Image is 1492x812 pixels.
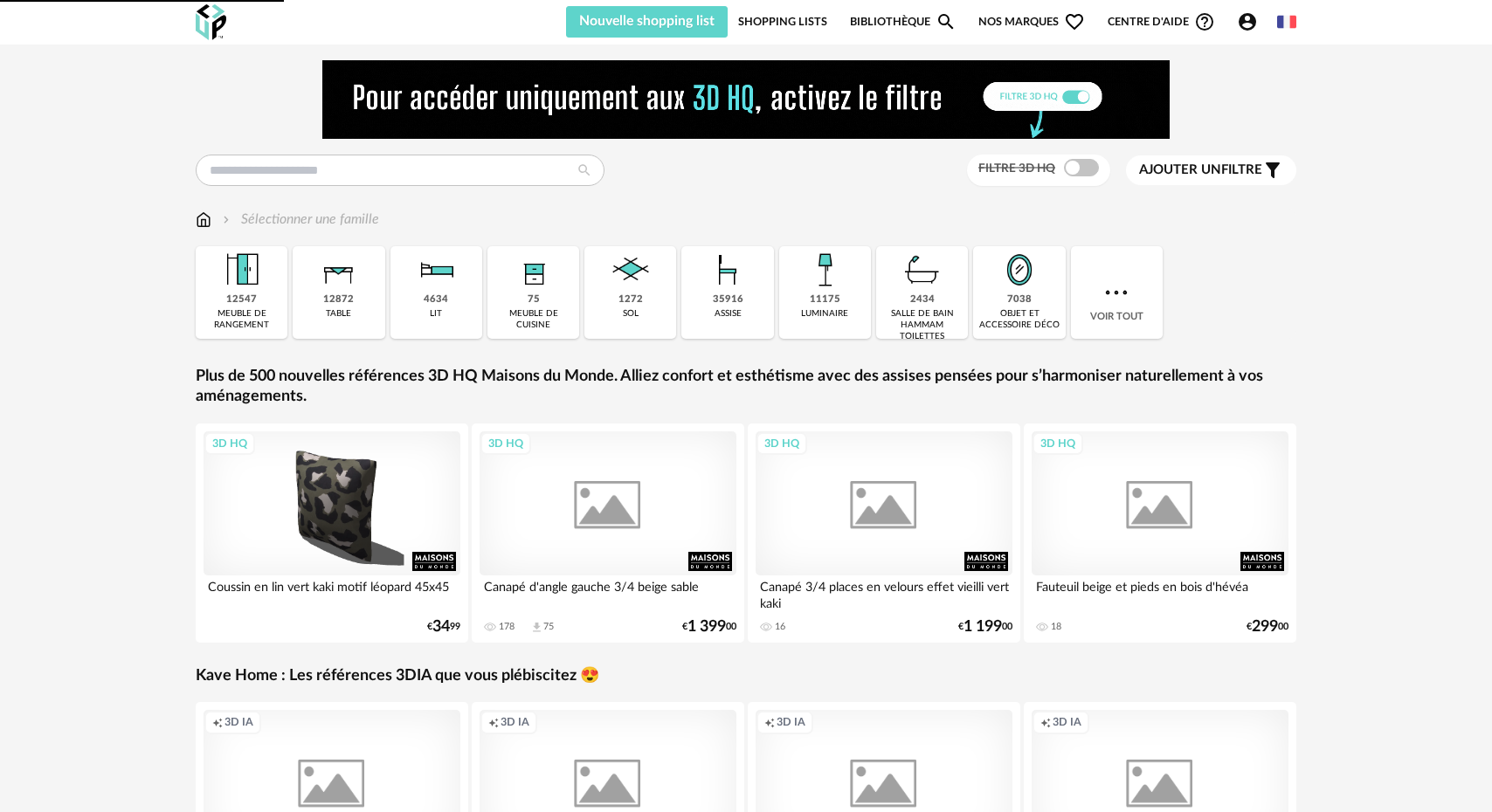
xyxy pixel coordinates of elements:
span: Nos marques [978,6,1085,38]
div: 7038 [1007,293,1032,306]
img: svg+xml;base64,PHN2ZyB3aWR0aD0iMTYiIGhlaWdodD0iMTciIHZpZXdCb3g9IjAgMCAxNiAxNyIgZmlsbD0ibm9uZSIgeG... [196,210,211,230]
div: € 00 [682,621,736,633]
img: Meuble%20de%20rangement.png [218,246,266,293]
div: 18 [1051,621,1061,633]
div: Canapé 3/4 places en velours effet vieilli vert kaki [756,575,1012,610]
a: 3D HQ Canapé d'angle gauche 3/4 beige sable 178 Download icon 75 €1 39900 [472,423,744,643]
div: assise [715,308,742,320]
div: 2434 [910,293,935,306]
div: 12547 [226,293,257,306]
div: Canapé d'angle gauche 3/4 beige sable [480,575,736,610]
span: 3D IA [777,715,805,729]
div: 178 [499,621,515,633]
div: sol [623,308,639,320]
span: Account Circle icon [1237,11,1258,32]
div: 11175 [810,293,840,306]
div: 35916 [713,293,743,306]
span: Ajouter un [1139,163,1221,176]
img: svg+xml;base64,PHN2ZyB3aWR0aD0iMTYiIGhlaWdodD0iMTYiIHZpZXdCb3g9IjAgMCAxNiAxNiIgZmlsbD0ibm9uZSIgeG... [219,210,233,230]
span: 34 [432,621,450,633]
span: Creation icon [1040,715,1051,729]
div: 12872 [323,293,354,306]
span: Heart Outline icon [1064,11,1085,32]
span: Filtre 3D HQ [978,162,1055,175]
a: Plus de 500 nouvelles références 3D HQ Maisons du Monde. Alliez confort et esthétisme avec des as... [196,367,1296,408]
div: Fauteuil beige et pieds en bois d'hévéa [1032,575,1288,610]
div: 4634 [424,293,448,306]
span: 3D IA [501,715,529,729]
button: Ajouter unfiltre Filter icon [1126,155,1296,185]
a: 3D HQ Canapé 3/4 places en velours effet vieilli vert kaki 16 €1 19900 [748,423,1020,643]
div: meuble de rangement [201,308,282,331]
div: € 00 [1247,621,1288,633]
div: € 99 [427,621,460,633]
div: 3D HQ [204,432,255,455]
button: Nouvelle shopping list [566,6,728,38]
div: table [326,308,351,320]
img: Literie.png [412,246,459,293]
img: more.7b13dc1.svg [1101,277,1132,308]
span: 1 199 [964,621,1002,633]
span: Download icon [530,621,543,634]
div: Voir tout [1071,246,1163,339]
span: Creation icon [212,715,223,729]
span: 3D IA [1053,715,1081,729]
span: 1 399 [687,621,726,633]
div: 75 [528,293,540,306]
a: BibliothèqueMagnify icon [850,6,957,38]
div: 3D HQ [1033,432,1083,455]
div: 3D HQ [480,432,531,455]
div: lit [430,308,442,320]
span: Account Circle icon [1237,11,1266,32]
div: 1272 [618,293,643,306]
div: meuble de cuisine [493,308,574,331]
span: Filter icon [1262,160,1283,181]
a: 3D HQ Coussin en lin vert kaki motif léopard 45x45 €3499 [196,423,468,643]
div: € 00 [958,621,1012,633]
span: 3D IA [224,715,253,729]
div: 16 [775,621,785,633]
div: salle de bain hammam toilettes [881,308,963,342]
span: Magnify icon [936,11,957,32]
span: 299 [1252,621,1278,633]
span: Help Circle Outline icon [1194,11,1215,32]
a: 3D HQ Fauteuil beige et pieds en bois d'hévéa 18 €29900 [1024,423,1296,643]
img: Rangement.png [510,246,557,293]
a: Kave Home : Les références 3DIA que vous plébiscitez 😍 [196,666,599,686]
img: fr [1277,12,1296,31]
img: Table.png [315,246,363,293]
div: 3D HQ [756,432,807,455]
div: Coussin en lin vert kaki motif léopard 45x45 [204,575,460,610]
div: Sélectionner une famille [219,210,379,230]
span: Nouvelle shopping list [579,14,715,28]
span: filtre [1139,162,1262,179]
div: 75 [543,621,554,633]
span: Centre d'aideHelp Circle Outline icon [1108,11,1215,32]
div: objet et accessoire déco [978,308,1060,331]
span: Creation icon [764,715,775,729]
img: Luminaire.png [801,246,848,293]
span: Creation icon [488,715,499,729]
img: Assise.png [704,246,751,293]
a: Shopping Lists [738,6,827,38]
img: Miroir.png [996,246,1043,293]
div: luminaire [801,308,848,320]
img: Sol.png [607,246,654,293]
img: Salle%20de%20bain.png [899,246,946,293]
img: NEW%20NEW%20HQ%20NEW_V1.gif [322,60,1170,139]
img: OXP [196,4,226,40]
